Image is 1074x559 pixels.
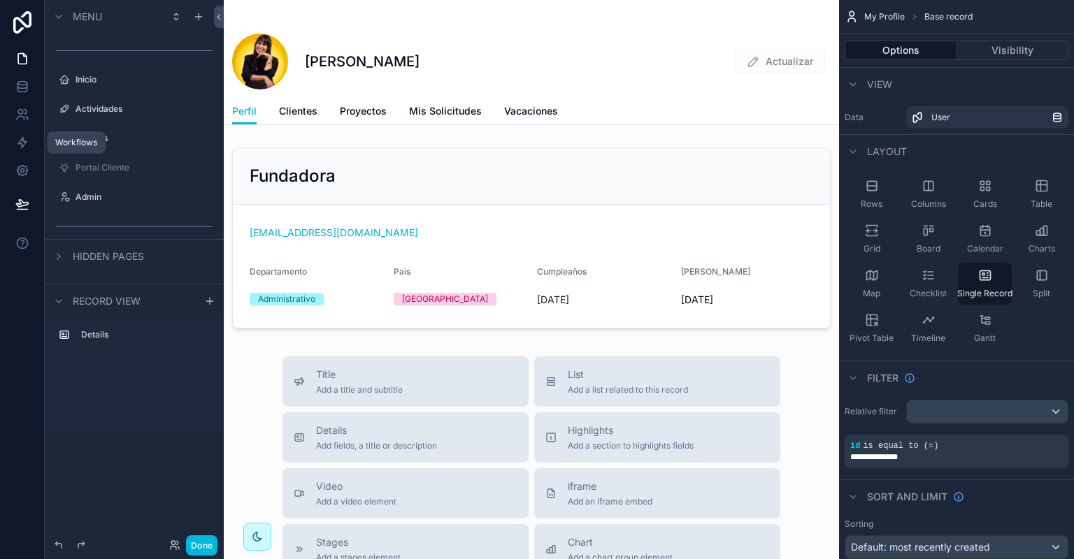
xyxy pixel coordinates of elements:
button: Gantt [958,307,1012,349]
span: Record view [73,294,141,308]
button: Checklist [901,263,955,305]
span: Sort And Limit [867,490,947,504]
span: Board [917,243,940,254]
a: Clientes [279,99,317,126]
span: Gantt [974,333,996,344]
label: Details [81,329,204,340]
label: Data [845,112,901,123]
span: Vacaciones [504,104,558,118]
h1: [PERSON_NAME] [305,52,420,71]
button: Charts [1015,218,1068,260]
span: Grid [864,243,880,254]
label: Inicio [76,74,207,85]
button: Timeline [901,307,955,349]
span: Perfil [232,104,257,118]
span: Charts [1029,243,1055,254]
span: Checklist [910,288,947,299]
div: scrollable content [45,317,224,360]
a: Proyectos [340,99,387,126]
span: Single Record [957,288,1012,299]
span: Columns [911,198,946,210]
button: Pivot Table [845,307,898,349]
span: Base record [924,11,973,22]
button: Board [901,218,955,260]
span: Split [1033,288,1050,299]
span: Hidden pages [73,249,144,263]
button: Calendar [958,218,1012,260]
div: Workflows [55,137,97,148]
label: Admin [76,191,207,203]
span: Layout [867,145,907,159]
span: Cards [973,198,997,210]
span: Map [863,288,880,299]
a: Mis Solicitudes [409,99,482,126]
button: Options [845,41,957,60]
span: Filter [867,371,898,385]
span: id [850,441,860,451]
span: Pivot Table [850,333,894,344]
button: Columns [901,173,955,215]
button: Map [845,263,898,305]
button: Rows [845,173,898,215]
button: Table [1015,173,1068,215]
button: Visibility [957,41,1069,60]
button: Done [186,535,217,556]
span: Menu [73,10,102,24]
a: User [906,106,1068,129]
span: Calendar [967,243,1003,254]
button: Single Record [958,263,1012,305]
label: Relative filter [845,406,901,417]
span: Rows [861,198,882,210]
span: View [867,78,892,92]
label: Sorting [845,518,873,530]
button: Grid [845,218,898,260]
label: Portal Cliente [76,162,207,173]
button: Cards [958,173,1012,215]
a: Vacaciones [504,99,558,126]
label: Actividades [76,103,207,115]
span: Timeline [911,333,945,344]
button: Split [1015,263,1068,305]
span: My Profile [864,11,905,22]
span: Clientes [279,104,317,118]
span: User [931,112,950,123]
span: Table [1031,198,1052,210]
span: is equal to (=) [863,441,938,451]
span: Proyectos [340,104,387,118]
span: Mis Solicitudes [409,104,482,118]
a: Perfil [232,99,257,125]
label: Clientes [76,133,207,144]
